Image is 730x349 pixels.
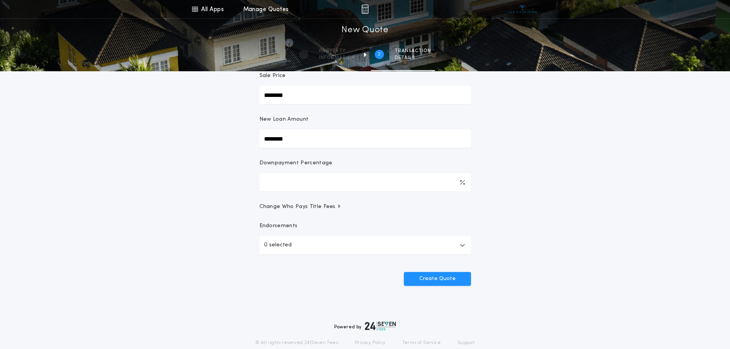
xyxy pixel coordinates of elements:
[355,340,386,346] a: Privacy Policy
[458,340,475,346] a: Support
[378,51,381,57] h2: 2
[341,24,388,36] h1: New Quote
[259,203,342,211] span: Change Who Pays Title Fees
[319,55,355,61] span: information
[259,86,471,104] input: Sale Price
[259,173,471,192] input: Downpayment Percentage
[334,321,396,331] div: Powered by
[404,272,471,286] button: Create Quote
[395,55,431,61] span: details
[259,236,471,254] button: 0 selected
[508,5,537,13] img: vs-icon
[259,129,471,148] input: New Loan Amount
[259,72,286,80] p: Sale Price
[259,116,309,123] p: New Loan Amount
[264,241,292,250] p: 0 selected
[402,340,441,346] a: Terms of Service
[255,340,338,346] p: © All rights reserved. 24|Seven Fees
[365,321,396,331] img: logo
[395,48,431,54] span: Transaction
[259,203,471,211] button: Change Who Pays Title Fees
[259,222,471,230] p: Endorsements
[319,48,355,54] span: Property
[259,159,333,167] p: Downpayment Percentage
[361,5,369,14] img: img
